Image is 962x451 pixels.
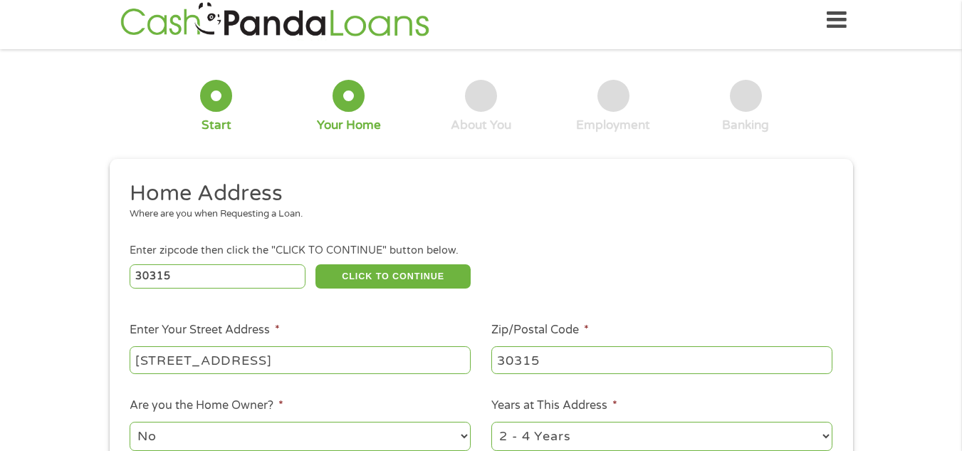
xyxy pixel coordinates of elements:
[130,346,471,373] input: 1 Main Street
[315,264,471,289] button: CLICK TO CONTINUE
[491,323,589,338] label: Zip/Postal Code
[130,243,832,259] div: Enter zipcode then click the "CLICK TO CONTINUE" button below.
[451,118,511,133] div: About You
[130,323,280,338] label: Enter Your Street Address
[317,118,381,133] div: Your Home
[130,207,822,222] div: Where are you when Requesting a Loan.
[130,180,822,208] h2: Home Address
[491,398,617,413] label: Years at This Address
[576,118,650,133] div: Employment
[722,118,769,133] div: Banking
[130,264,305,289] input: Enter Zipcode (e.g 01510)
[130,398,283,413] label: Are you the Home Owner?
[202,118,231,133] div: Start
